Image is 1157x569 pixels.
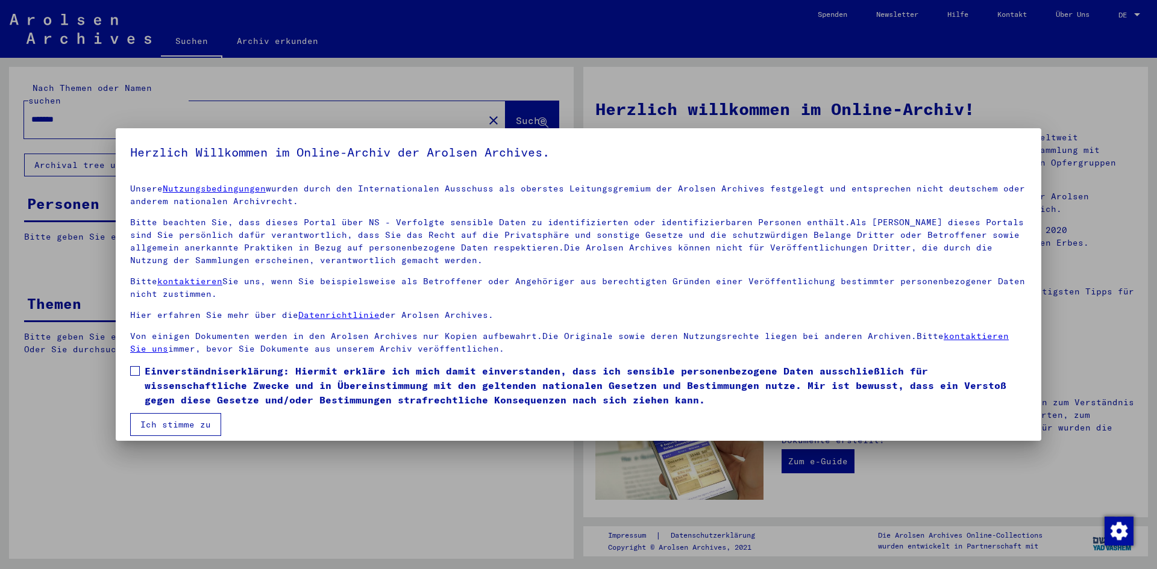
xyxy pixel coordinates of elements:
[157,276,222,287] a: kontaktieren
[1104,516,1133,545] div: Zustimmung ändern
[163,183,266,194] a: Nutzungsbedingungen
[130,216,1027,267] p: Bitte beachten Sie, dass dieses Portal über NS - Verfolgte sensible Daten zu identifizierten oder...
[130,275,1027,300] p: Bitte Sie uns, wenn Sie beispielsweise als Betroffener oder Angehöriger aus berechtigten Gründen ...
[130,143,1027,162] h5: Herzlich Willkommen im Online-Archiv der Arolsen Archives.
[298,309,380,320] a: Datenrichtlinie
[130,330,1027,355] p: Von einigen Dokumenten werden in den Arolsen Archives nur Kopien aufbewahrt.Die Originale sowie d...
[130,413,221,436] button: Ich stimme zu
[145,364,1027,407] span: Einverständniserklärung: Hiermit erkläre ich mich damit einverstanden, dass ich sensible personen...
[130,182,1027,208] p: Unsere wurden durch den Internationalen Ausschuss als oberstes Leitungsgremium der Arolsen Archiv...
[1105,517,1133,546] img: Zustimmung ändern
[130,309,1027,322] p: Hier erfahren Sie mehr über die der Arolsen Archives.
[130,331,1009,354] a: kontaktieren Sie uns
